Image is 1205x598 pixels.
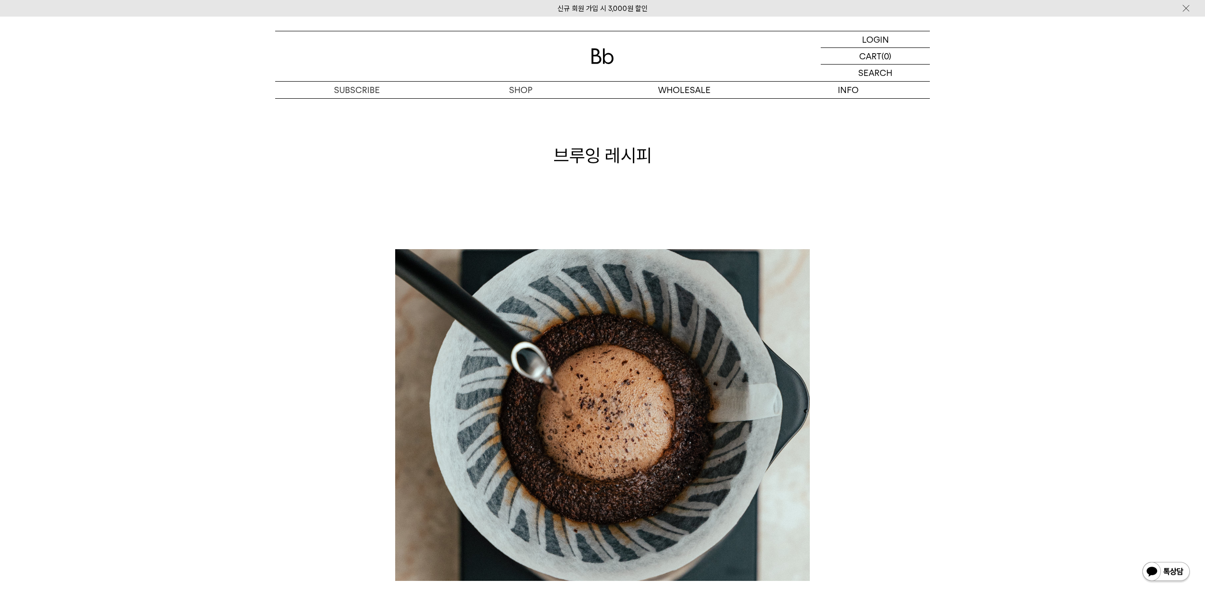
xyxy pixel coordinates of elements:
[821,48,930,65] a: CART (0)
[766,82,930,98] p: INFO
[859,48,881,64] p: CART
[602,82,766,98] p: WHOLESALE
[557,4,648,13] a: 신규 회원 가입 시 3,000원 할인
[1141,561,1191,584] img: 카카오톡 채널 1:1 채팅 버튼
[858,65,892,81] p: SEARCH
[395,249,809,581] img: 4189a716bed969d963a9df752a490e85_105402.jpg
[821,31,930,48] a: LOGIN
[275,82,439,98] a: SUBSCRIBE
[275,143,930,168] h1: 브루잉 레시피
[881,48,891,64] p: (0)
[591,48,614,64] img: 로고
[862,31,889,47] p: LOGIN
[439,82,602,98] a: SHOP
